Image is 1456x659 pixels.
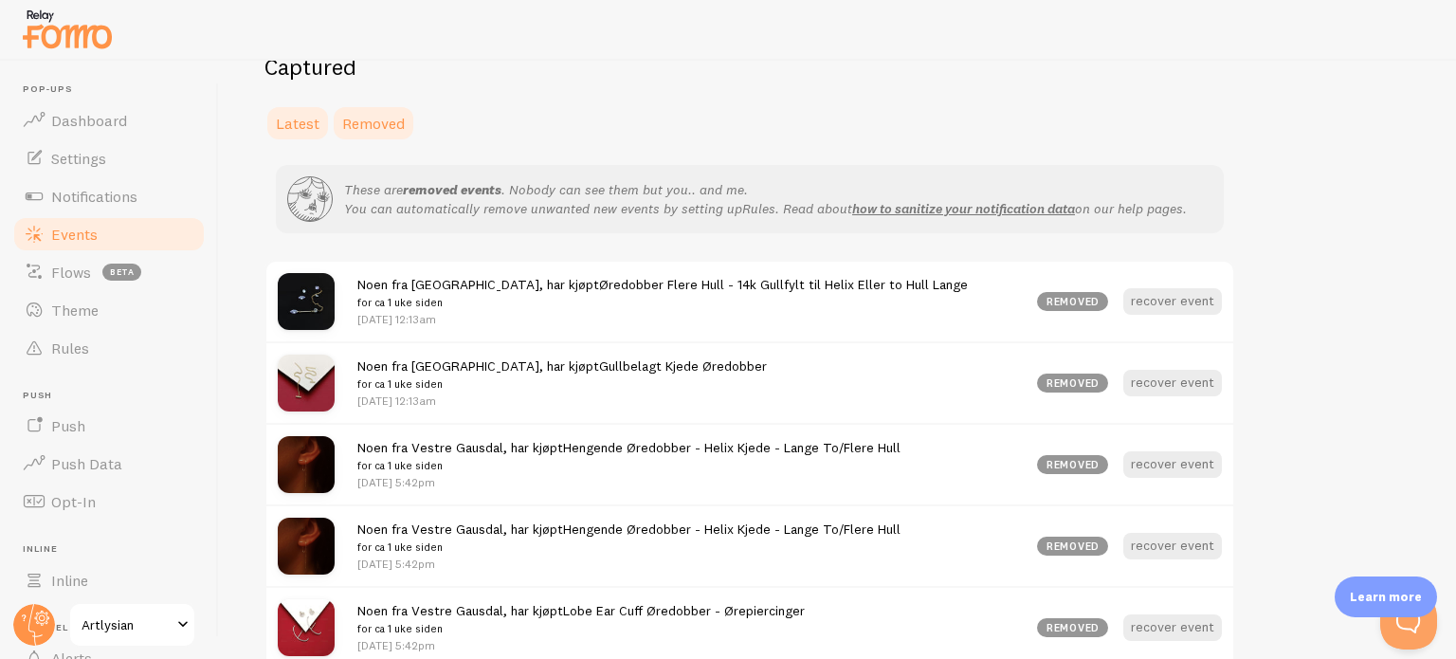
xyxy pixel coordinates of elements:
a: Inline [11,561,207,599]
small: for ca 1 uke siden [357,375,767,393]
small: for ca 1 uke siden [357,620,805,637]
a: Lobe Ear Cuff Øredobber - Ørepiercinger [563,602,805,619]
img: IMG_20220916_120639_small.jpg [278,355,335,412]
span: Opt-In [51,492,96,511]
iframe: Help Scout Beacon - Open [1380,593,1437,650]
a: Theme [11,291,207,329]
a: Øredobber Flere Hull - 14k Gullfylt til Helix Eller to Hull Lange [599,276,968,293]
span: Settings [51,149,106,168]
span: Notifications [51,187,137,206]
a: Push Data [11,445,207,483]
img: 1squarecanva1000x1000_small.png [278,436,335,493]
p: Learn more [1350,588,1422,606]
span: Noen fra [GEOGRAPHIC_DATA], har kjøpt [357,276,968,311]
a: Events [11,215,207,253]
a: Artlysian [68,602,196,648]
button: recover event [1123,370,1222,396]
p: [DATE] 5:42pm [357,556,901,572]
img: 1squarecanva1000x1000_small.png [278,518,335,575]
span: Artlysian [82,613,172,636]
span: beta [102,264,141,281]
div: removed [1037,374,1108,393]
a: Removed [331,104,416,142]
span: Noen fra Vestre Gausdal, har kjøpt [357,521,901,556]
span: Push [23,390,207,402]
span: Noen fra Vestre Gausdal, har kjøpt [357,439,901,474]
a: Hengende Øredobber - Helix Kjede - Lange To/Flere Hull [563,521,901,538]
p: [DATE] 5:42pm [357,474,901,490]
a: Flows beta [11,253,207,291]
span: Pop-ups [23,83,207,96]
a: Hengende Øredobber - Helix Kjede - Lange To/Flere Hull [563,439,901,456]
span: Rules [51,339,89,357]
a: Latest [264,104,331,142]
small: for ca 1 uke siden [357,457,901,474]
span: Latest [276,114,319,133]
a: Rules [11,329,207,367]
strong: removed events [403,181,501,198]
p: These are . Nobody can see them but you.. and me. You can automatically remove unwanted new event... [344,180,1187,218]
span: Removed [342,114,405,133]
small: for ca 1 uke siden [357,539,901,556]
span: Theme [51,301,99,320]
a: Settings [11,139,207,177]
div: removed [1037,618,1108,637]
span: Inline [23,543,207,556]
small: for ca 1 uke siden [357,294,968,311]
button: recover event [1123,614,1222,641]
img: IMG_20220703_164020_063fa265-120a-404e-81d4-4f9280b6f440_small.jpg [278,599,335,656]
a: Dashboard [11,101,207,139]
p: [DATE] 12:13am [357,311,968,327]
p: [DATE] 12:13am [357,393,767,409]
img: fomo-relay-logo-orange.svg [20,5,115,53]
span: Flows [51,263,91,282]
a: Opt-In [11,483,207,521]
span: Push Data [51,454,122,473]
button: recover event [1123,451,1222,478]
span: Inline [51,571,88,590]
div: Learn more [1335,577,1437,617]
div: removed [1037,292,1108,311]
span: Push [51,416,85,435]
div: removed [1037,537,1108,556]
div: removed [1037,455,1108,474]
button: recover event [1123,533,1222,559]
a: Notifications [11,177,207,215]
p: [DATE] 5:42pm [357,637,805,653]
button: recover event [1123,288,1222,315]
i: Rules [742,200,775,217]
span: Noen fra Vestre Gausdal, har kjøpt [357,602,805,637]
h2: Captured [264,52,1235,82]
a: Gullbelagt Kjede Øredobber [599,357,767,375]
a: Push [11,407,207,445]
span: Events [51,225,98,244]
img: purple5_2e586d68-ae68-42e7-8442-4e78bcd19841_small.jpg [278,273,335,330]
span: Dashboard [51,111,127,130]
a: how to sanitize your notification data [852,200,1075,217]
span: Noen fra [GEOGRAPHIC_DATA], har kjøpt [357,357,767,393]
